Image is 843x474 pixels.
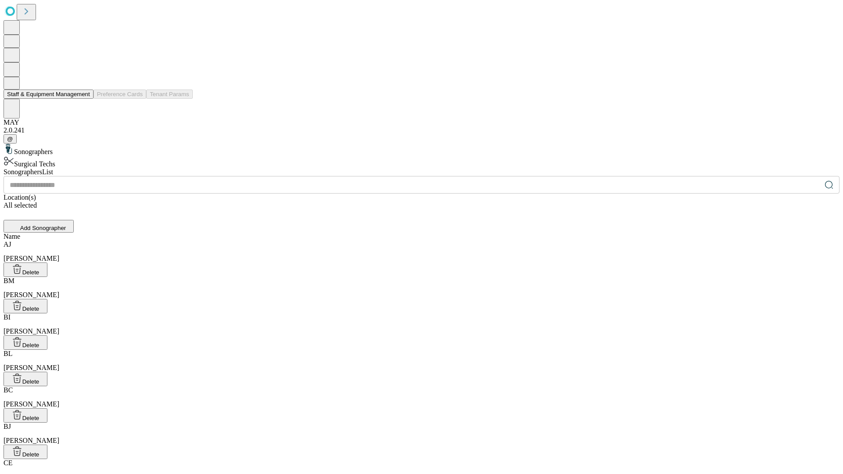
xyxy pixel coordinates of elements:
[4,350,12,357] span: BL
[22,269,40,276] span: Delete
[20,225,66,231] span: Add Sonographer
[4,350,839,372] div: [PERSON_NAME]
[4,118,839,126] div: MAY
[4,423,11,430] span: BJ
[4,423,839,445] div: [PERSON_NAME]
[22,415,40,421] span: Delete
[4,386,839,408] div: [PERSON_NAME]
[4,194,36,201] span: Location(s)
[4,277,839,299] div: [PERSON_NAME]
[4,168,839,176] div: Sonographers List
[22,451,40,458] span: Delete
[22,305,40,312] span: Delete
[22,342,40,348] span: Delete
[4,220,74,233] button: Add Sonographer
[4,277,14,284] span: BM
[4,156,839,168] div: Surgical Techs
[4,445,47,459] button: Delete
[4,299,47,313] button: Delete
[7,136,13,142] span: @
[4,126,839,134] div: 2.0.241
[4,313,11,321] span: BI
[146,90,193,99] button: Tenant Params
[4,144,839,156] div: Sonographers
[4,233,839,241] div: Name
[22,378,40,385] span: Delete
[4,134,17,144] button: @
[4,386,13,394] span: BC
[4,372,47,386] button: Delete
[4,335,47,350] button: Delete
[4,90,94,99] button: Staff & Equipment Management
[4,201,839,209] div: All selected
[4,241,839,262] div: [PERSON_NAME]
[4,408,47,423] button: Delete
[94,90,146,99] button: Preference Cards
[4,262,47,277] button: Delete
[4,313,839,335] div: [PERSON_NAME]
[4,241,11,248] span: AJ
[4,459,12,467] span: CE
